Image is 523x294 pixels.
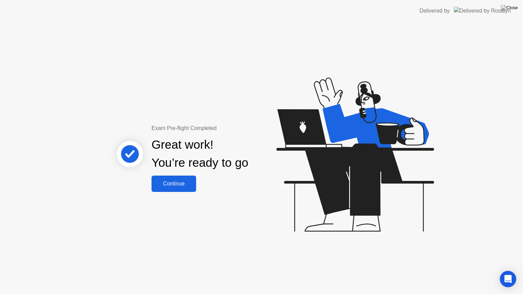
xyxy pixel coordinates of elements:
[152,124,292,132] div: Exam Pre-flight Completed
[501,5,518,11] img: Close
[419,7,450,15] div: Delivered by
[154,181,194,187] div: Continue
[152,176,196,192] button: Continue
[454,7,511,15] img: Delivered by Rosalyn
[152,136,248,172] div: Great work! You’re ready to go
[500,271,516,287] div: Open Intercom Messenger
